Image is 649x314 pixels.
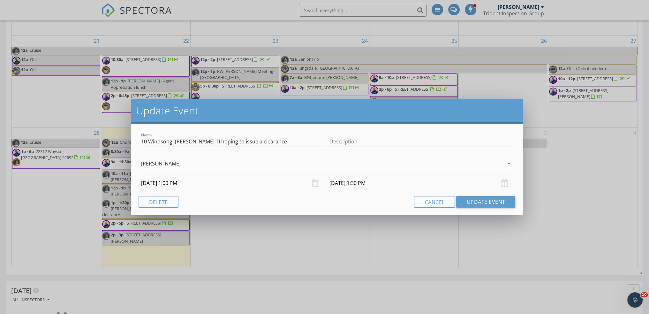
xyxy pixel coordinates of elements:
span: 10 [640,292,648,297]
button: Delete [139,196,178,208]
button: Update Event [456,196,515,208]
input: Select date [141,175,324,191]
div: [PERSON_NAME] [141,161,181,166]
input: Select date [329,175,513,191]
iframe: Intercom live chat [627,292,643,308]
button: Cancel [414,196,455,208]
h2: Update Event [136,104,518,117]
i: arrow_drop_down [505,160,513,167]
